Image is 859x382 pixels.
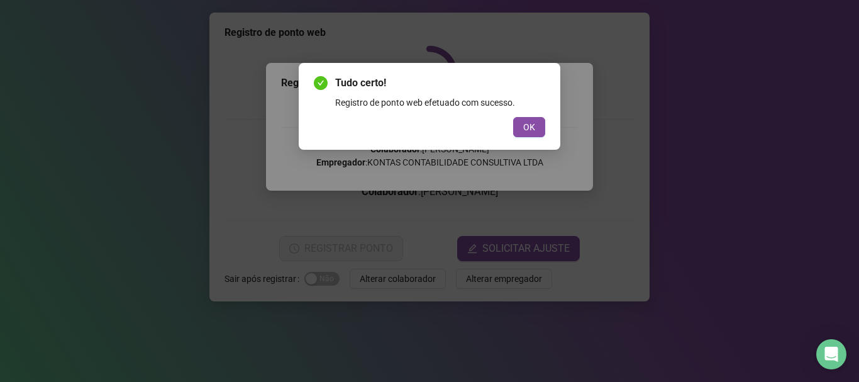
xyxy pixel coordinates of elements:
div: Open Intercom Messenger [816,339,846,369]
span: check-circle [314,76,328,90]
div: Registro de ponto web efetuado com sucesso. [335,96,545,110]
span: Tudo certo! [335,76,545,91]
span: OK [523,120,535,134]
button: OK [513,117,545,137]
